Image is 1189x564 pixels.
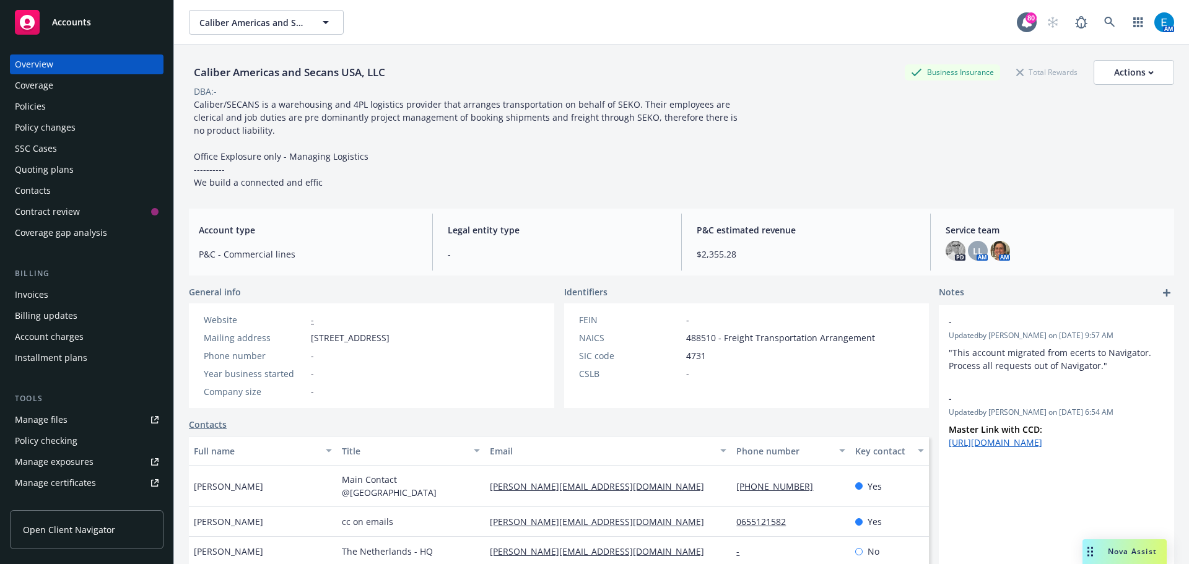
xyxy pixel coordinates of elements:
span: 4731 [686,349,706,362]
a: - [311,314,314,326]
div: Website [204,313,306,326]
span: - [686,367,689,380]
a: Policy checking [10,431,163,451]
span: Updated by [PERSON_NAME] on [DATE] 9:57 AM [949,330,1164,341]
span: P&C estimated revenue [697,223,915,236]
a: SSC Cases [10,139,163,158]
span: [STREET_ADDRESS] [311,331,390,344]
span: - [311,349,314,362]
span: LL [973,245,983,258]
a: Quoting plans [10,160,163,180]
a: Installment plans [10,348,163,368]
a: add [1159,285,1174,300]
a: Manage claims [10,494,163,514]
button: Actions [1094,60,1174,85]
span: [PERSON_NAME] [194,515,263,528]
div: FEIN [579,313,681,326]
span: Main Contact @[GEOGRAPHIC_DATA] [342,473,480,499]
span: Legal entity type [448,223,666,236]
div: Overview [15,54,53,74]
a: - [736,545,749,557]
a: Contract review [10,202,163,222]
span: [PERSON_NAME] [194,545,263,558]
span: Yes [868,515,882,528]
div: Policy changes [15,118,76,137]
span: $2,355.28 [697,248,915,261]
span: - [311,367,314,380]
a: Manage exposures [10,452,163,472]
div: Manage claims [15,494,77,514]
span: cc on emails [342,515,393,528]
span: P&C - Commercial lines [199,248,417,261]
div: Tools [10,393,163,405]
div: Caliber Americas and Secans USA, LLC [189,64,390,80]
div: Key contact [855,445,910,458]
span: Open Client Navigator [23,523,115,536]
a: [PERSON_NAME][EMAIL_ADDRESS][DOMAIN_NAME] [490,545,714,557]
div: Year business started [204,367,306,380]
a: Policies [10,97,163,116]
a: Overview [10,54,163,74]
button: Caliber Americas and Secans USA, LLC [189,10,344,35]
span: "This account migrated from ecerts to Navigator. Process all requests out of Navigator." [949,347,1154,371]
img: photo [1154,12,1174,32]
div: Invoices [15,285,48,305]
a: [PHONE_NUMBER] [736,480,823,492]
div: Manage files [15,410,68,430]
button: Email [485,436,731,466]
div: Business Insurance [905,64,1000,80]
span: - [949,392,1132,405]
div: Phone number [736,445,831,458]
div: Installment plans [15,348,87,368]
div: Drag to move [1082,539,1098,564]
div: NAICS [579,331,681,344]
span: Notes [939,285,964,300]
span: - [949,315,1132,328]
div: Manage exposures [15,452,94,472]
a: Billing updates [10,306,163,326]
div: Coverage [15,76,53,95]
a: Report a Bug [1069,10,1094,35]
div: Phone number [204,349,306,362]
div: DBA: - [194,85,217,98]
strong: Master Link with CCD: [949,423,1042,435]
div: Billing [10,267,163,280]
div: -Updatedby [PERSON_NAME] on [DATE] 6:54 AMMaster Link with CCD: [URL][DOMAIN_NAME] [939,382,1174,459]
div: Policy checking [15,431,77,451]
img: photo [990,241,1010,261]
span: - [448,248,666,261]
button: Nova Assist [1082,539,1167,564]
a: [URL][DOMAIN_NAME] [949,436,1042,448]
div: Full name [194,445,318,458]
span: Nova Assist [1108,546,1157,557]
span: Caliber Americas and Secans USA, LLC [199,16,307,29]
div: -Updatedby [PERSON_NAME] on [DATE] 9:57 AM"This account migrated from ecerts to Navigator. Proces... [939,305,1174,382]
button: Full name [189,436,337,466]
a: Switch app [1126,10,1151,35]
span: Account type [199,223,417,236]
a: 0655121582 [736,516,796,527]
a: Policy changes [10,118,163,137]
span: General info [189,285,241,298]
button: Key contact [850,436,929,466]
a: [PERSON_NAME][EMAIL_ADDRESS][DOMAIN_NAME] [490,516,714,527]
div: SIC code [579,349,681,362]
span: Updated by [PERSON_NAME] on [DATE] 6:54 AM [949,407,1164,418]
span: Identifiers [564,285,608,298]
div: Coverage gap analysis [15,223,107,243]
div: Mailing address [204,331,306,344]
span: Accounts [52,17,91,27]
span: The Netherlands - HQ [342,545,433,558]
div: Actions [1114,61,1154,84]
button: Title [337,436,485,466]
span: Caliber/SECANS is a warehousing and 4PL logistics provider that arranges transportation on behalf... [194,98,740,188]
a: Coverage gap analysis [10,223,163,243]
div: CSLB [579,367,681,380]
div: Company size [204,385,306,398]
img: photo [946,241,965,261]
div: SSC Cases [15,139,57,158]
span: Yes [868,480,882,493]
span: No [868,545,879,558]
span: Service team [946,223,1164,236]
